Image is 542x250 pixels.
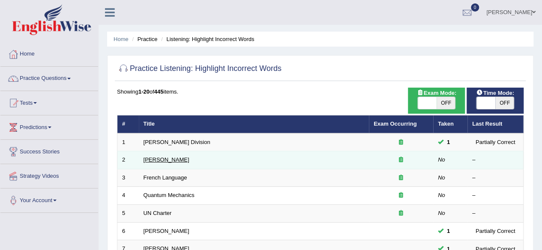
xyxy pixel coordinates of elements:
[139,115,369,133] th: Title
[438,210,445,216] em: No
[413,88,460,97] span: Exam Mode:
[443,138,453,147] span: You can still take this question
[374,191,428,200] div: Exam occurring question
[117,151,139,169] td: 2
[0,42,98,64] a: Home
[144,210,172,216] a: UN Charter
[117,133,139,151] td: 1
[472,226,518,235] div: Partially Correct
[144,192,195,198] a: Quantum Mechanics
[117,205,139,223] td: 5
[472,174,518,182] div: –
[117,62,281,75] h2: Practice Listening: Highlight Incorrect Words
[467,115,524,133] th: Last Result
[443,226,453,235] span: You can still take this question
[117,222,139,240] td: 6
[144,174,187,181] a: French Language
[495,97,514,109] span: OFF
[130,35,157,43] li: Practice
[472,209,518,218] div: –
[117,187,139,205] td: 4
[0,188,98,210] a: Your Account
[408,88,465,114] div: Show exams occurring in exams
[144,139,210,145] a: [PERSON_NAME] Division
[472,138,518,147] div: Partially Correct
[433,115,467,133] th: Taken
[473,88,518,97] span: Time Mode:
[438,156,445,163] em: No
[374,121,416,127] a: Exam Occurring
[159,35,254,43] li: Listening: Highlight Incorrect Words
[472,156,518,164] div: –
[438,174,445,181] em: No
[117,115,139,133] th: #
[0,115,98,137] a: Predictions
[144,156,189,163] a: [PERSON_NAME]
[438,192,445,198] em: No
[0,140,98,161] a: Success Stories
[437,97,455,109] span: OFF
[154,88,164,95] b: 445
[374,138,428,147] div: Exam occurring question
[138,88,150,95] b: 1-20
[374,174,428,182] div: Exam occurring question
[144,228,189,234] a: [PERSON_NAME]
[472,191,518,200] div: –
[117,88,524,96] div: Showing of items.
[471,3,479,12] span: 0
[0,91,98,112] a: Tests
[374,156,428,164] div: Exam occurring question
[0,67,98,88] a: Practice Questions
[114,36,129,42] a: Home
[0,164,98,185] a: Strategy Videos
[117,169,139,187] td: 3
[374,209,428,218] div: Exam occurring question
